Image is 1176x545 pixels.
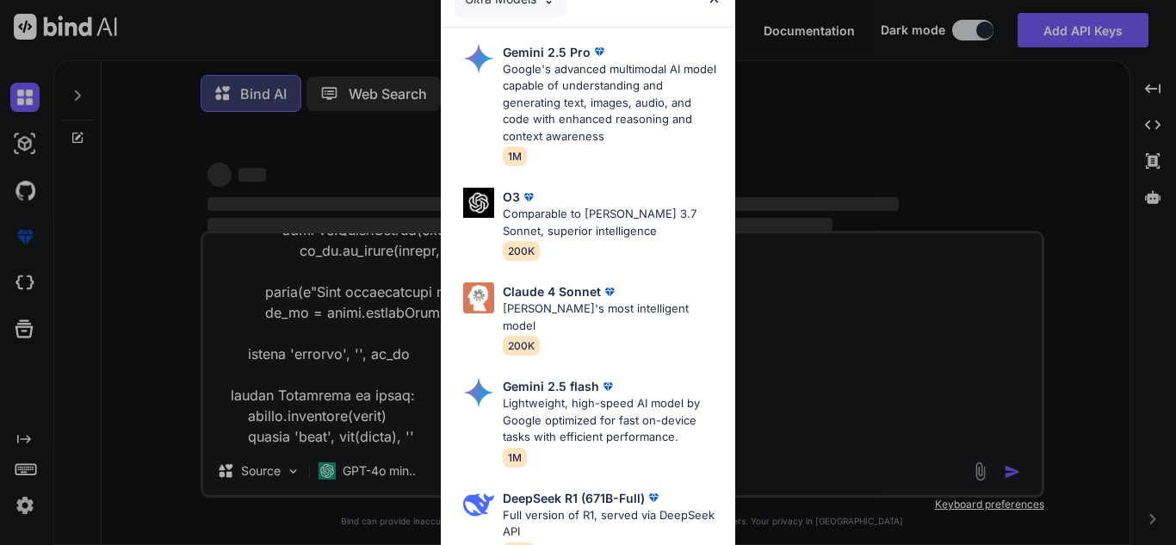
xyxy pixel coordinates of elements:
p: [PERSON_NAME]'s most intelligent model [503,300,721,334]
p: DeepSeek R1 (671B-Full) [503,489,645,507]
img: Pick Models [463,489,494,520]
img: Pick Models [463,282,494,313]
p: O3 [503,188,520,206]
p: Gemini 2.5 flash [503,377,599,395]
img: Pick Models [463,43,494,74]
img: Pick Models [463,377,494,408]
p: Lightweight, high-speed AI model by Google optimized for fast on-device tasks with efficient perf... [503,395,721,446]
img: premium [599,378,616,395]
p: Comparable to [PERSON_NAME] 3.7 Sonnet, superior intelligence [503,206,721,239]
span: 1M [503,146,527,166]
img: premium [520,189,537,206]
span: 200K [503,241,540,261]
img: premium [601,283,618,300]
img: premium [645,489,662,506]
span: 1M [503,448,527,468]
p: Claude 4 Sonnet [503,282,601,300]
p: Full version of R1, served via DeepSeek API [503,507,721,541]
p: Google's advanced multimodal AI model capable of understanding and generating text, images, audio... [503,61,721,146]
img: Pick Models [463,188,494,218]
img: premium [591,43,608,60]
p: Gemini 2.5 Pro [503,43,591,61]
span: 200K [503,336,540,356]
